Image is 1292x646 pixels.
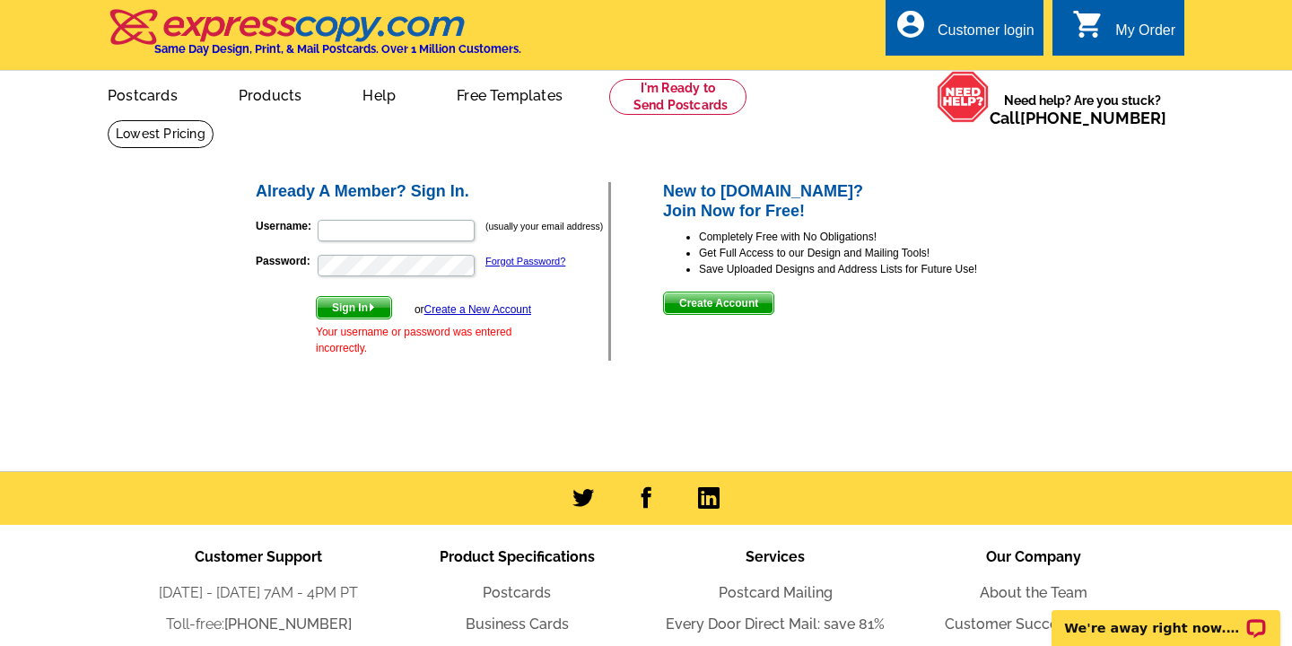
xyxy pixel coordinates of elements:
[664,292,773,314] span: Create Account
[154,42,521,56] h4: Same Day Design, Print, & Mail Postcards. Over 1 Million Customers.
[129,614,388,635] li: Toll-free:
[1072,8,1104,40] i: shopping_cart
[1040,589,1292,646] iframe: LiveChat chat widget
[316,296,392,319] button: Sign In
[195,548,322,565] span: Customer Support
[368,303,376,311] img: button-next-arrow-white.png
[79,73,206,115] a: Postcards
[699,229,1039,245] li: Completely Free with No Obligations!
[1020,109,1166,127] a: [PHONE_NUMBER]
[316,324,531,356] div: Your username or password was entered incorrectly.
[699,245,1039,261] li: Get Full Access to our Design and Mailing Tools!
[224,615,352,633] a: [PHONE_NUMBER]
[256,182,608,202] h2: Already A Member? Sign In.
[990,92,1175,127] span: Need help? Are you stuck?
[129,582,388,604] li: [DATE] - [DATE] 7AM - 4PM PT
[424,303,531,316] a: Create a New Account
[746,548,805,565] span: Services
[256,218,316,234] label: Username:
[256,253,316,269] label: Password:
[1072,20,1175,42] a: shopping_cart My Order
[719,584,833,601] a: Postcard Mailing
[485,256,565,266] a: Forgot Password?
[440,548,595,565] span: Product Specifications
[466,615,569,633] a: Business Cards
[317,297,391,319] span: Sign In
[428,73,591,115] a: Free Templates
[108,22,521,56] a: Same Day Design, Print, & Mail Postcards. Over 1 Million Customers.
[415,301,531,318] div: or
[937,71,990,123] img: help
[334,73,424,115] a: Help
[666,615,885,633] a: Every Door Direct Mail: save 81%
[485,221,603,231] small: (usually your email address)
[938,22,1034,48] div: Customer login
[663,292,774,315] button: Create Account
[895,20,1034,42] a: account_circle Customer login
[1115,22,1175,48] div: My Order
[663,182,1039,221] h2: New to [DOMAIN_NAME]? Join Now for Free!
[895,8,927,40] i: account_circle
[210,73,331,115] a: Products
[990,109,1166,127] span: Call
[483,584,551,601] a: Postcards
[945,615,1123,633] a: Customer Success Stories
[699,261,1039,277] li: Save Uploaded Designs and Address Lists for Future Use!
[986,548,1081,565] span: Our Company
[980,584,1087,601] a: About the Team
